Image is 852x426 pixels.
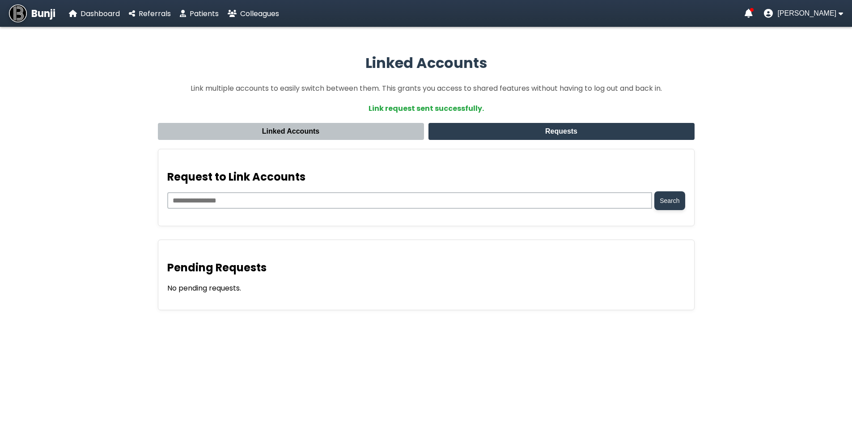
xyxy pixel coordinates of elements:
a: Notifications [745,9,753,18]
div: Link request sent successfully. [158,103,695,114]
h2: Linked Accounts [158,52,695,74]
span: Patients [190,8,219,19]
img: Bunji Dental Referral Management [9,4,27,22]
p: Link multiple accounts to easily switch between them. This grants you access to shared features w... [158,83,695,94]
h3: Request to Link Accounts [167,169,685,185]
a: Colleagues [228,8,279,19]
button: Search [654,191,685,210]
p: No pending requests. [167,283,685,294]
a: Dashboard [69,8,120,19]
button: Linked Accounts [158,123,424,140]
a: Patients [180,8,219,19]
button: User menu [764,9,843,18]
span: Dashboard [81,8,120,19]
button: Requests [428,123,695,140]
span: Colleagues [240,8,279,19]
span: Referrals [139,8,171,19]
h3: Pending Requests [167,260,685,275]
a: Referrals [129,8,171,19]
span: Bunji [31,6,55,21]
span: [PERSON_NAME] [777,9,836,17]
a: Bunji [9,4,55,22]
